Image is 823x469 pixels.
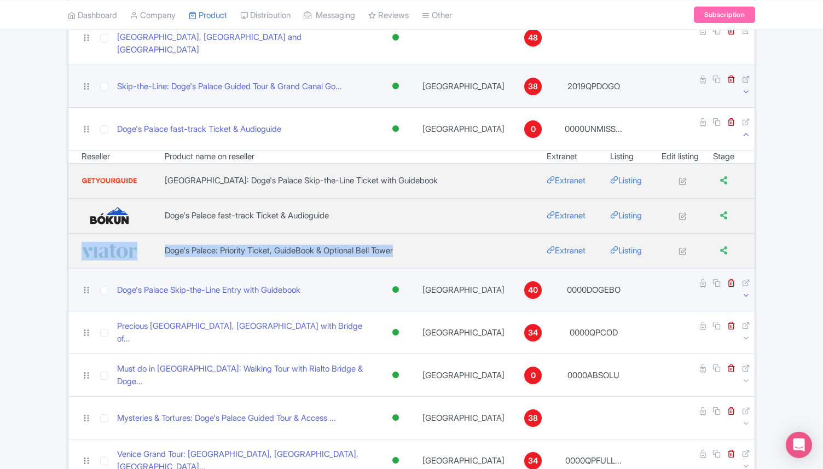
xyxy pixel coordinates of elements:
[390,325,401,340] div: Active
[555,108,632,150] td: 0000UNMISS...
[117,363,371,387] a: Must do in [GEOGRAPHIC_DATA]: Walking Tour with Rialto Bridge & Doge...
[547,175,586,186] a: Extranet
[654,150,706,163] td: Edit listing
[416,65,511,108] td: [GEOGRAPHIC_DATA]
[165,163,547,198] td: [GEOGRAPHIC_DATA]: Doge's Palace Skip-the-Line Ticket with Guidebook
[390,367,401,383] div: Active
[515,120,550,138] a: 0
[117,412,336,425] a: Mysteries & Tortures: Doge's Palace Guided Tour & Access ...
[610,175,642,186] a: Listing
[555,65,632,108] td: 2019QPDOGO
[390,282,401,298] div: Active
[117,123,281,136] a: Doge's Palace fast-track Ticket & Audioguide
[416,397,511,439] td: [GEOGRAPHIC_DATA]
[390,121,401,137] div: Active
[117,284,300,297] a: Doge's Palace Skip-the-Line Entry with Guidebook
[165,233,547,268] td: Doge's Palace: Priority Ticket, GuideBook & Optional Bell Tower
[528,284,538,296] span: 40
[547,150,610,163] td: Extranet
[390,410,401,426] div: Active
[515,367,550,384] a: 0
[528,80,538,92] span: 38
[515,324,550,341] a: 34
[82,171,137,190] img: o0sjzowjcva6lv7rkc9y.svg
[694,7,755,23] a: Subscription
[416,354,511,397] td: [GEOGRAPHIC_DATA]
[528,412,538,424] span: 38
[165,150,547,163] td: Product name on reseller
[117,80,342,93] a: Skip-the-Line: Doge's Palace Guided Tour & Grand Canal Go...
[528,32,538,44] span: 48
[547,210,586,221] a: Extranet
[165,198,547,233] td: Doge's Palace fast-track Ticket & Audioguide
[416,269,511,311] td: [GEOGRAPHIC_DATA]
[390,78,401,94] div: Active
[390,453,401,468] div: Active
[68,150,165,163] td: Reseller
[515,409,550,427] a: 38
[610,210,642,221] a: Listing
[610,245,642,256] a: Listing
[117,320,371,345] a: Precious [GEOGRAPHIC_DATA], [GEOGRAPHIC_DATA] with Bridge of...
[390,30,401,45] div: Active
[416,311,511,354] td: [GEOGRAPHIC_DATA]
[416,108,511,150] td: [GEOGRAPHIC_DATA]
[515,281,550,299] a: 40
[531,369,536,381] span: 0
[82,242,137,260] img: vbqrramwp3xkpi4ekcjz.svg
[117,19,371,56] a: [GEOGRAPHIC_DATA]: [GEOGRAPHIC_DATA], [GEOGRAPHIC_DATA], [GEOGRAPHIC_DATA] and [GEOGRAPHIC_DATA]
[515,78,550,95] a: 38
[555,269,632,311] td: 0000DOGEBO
[706,150,755,163] td: Stage
[515,29,550,47] a: 48
[528,327,538,339] span: 34
[82,206,137,225] img: ukn6pmczrjpsj7tjs5md.svg
[786,432,812,458] div: Open Intercom Messenger
[610,150,654,163] td: Listing
[555,354,632,397] td: 0000ABSOLU
[547,245,586,256] a: Extranet
[528,455,538,467] span: 34
[531,123,536,135] span: 0
[555,311,632,354] td: 0000QPCOD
